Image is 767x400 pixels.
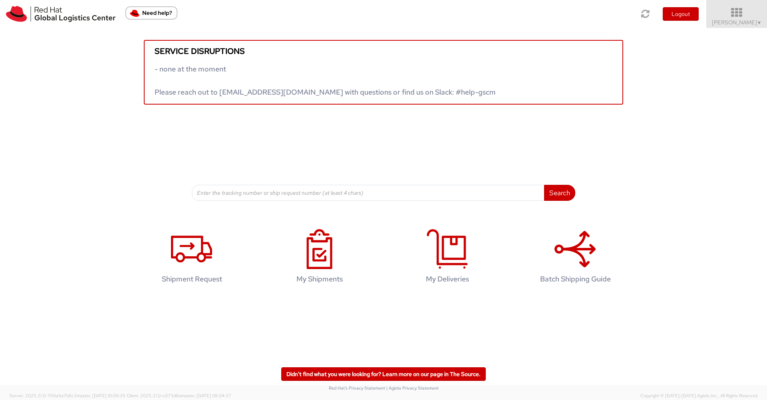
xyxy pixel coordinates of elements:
a: Red Hat's Privacy Statement [329,385,385,391]
a: My Deliveries [387,221,507,295]
a: Shipment Request [132,221,252,295]
a: My Shipments [260,221,380,295]
h4: Batch Shipping Guide [524,275,627,283]
a: Didn't find what you were looking for? Learn more on our page in The Source. [281,367,486,381]
input: Enter the tracking number or ship request number (at least 4 chars) [192,185,544,201]
span: [PERSON_NAME] [712,19,762,26]
span: Copyright © [DATE]-[DATE] Agistix Inc., All Rights Reserved [640,393,757,399]
h4: Shipment Request [140,275,243,283]
a: Service disruptions - none at the moment Please reach out to [EMAIL_ADDRESS][DOMAIN_NAME] with qu... [144,40,623,105]
button: Logout [663,7,699,21]
a: | Agistix Privacy Statement [386,385,439,391]
button: Need help? [125,6,177,20]
h4: My Shipments [268,275,371,283]
span: Client: 2025.21.0-c073d8a [127,393,231,398]
span: - none at the moment Please reach out to [EMAIL_ADDRESS][DOMAIN_NAME] with questions or find us o... [155,64,496,97]
span: master, [DATE] 10:09:35 [77,393,125,398]
span: ▼ [757,20,762,26]
img: rh-logistics-00dfa346123c4ec078e1.svg [6,6,115,22]
h4: My Deliveries [396,275,499,283]
h5: Service disruptions [155,47,612,55]
a: Batch Shipping Guide [515,221,635,295]
button: Search [544,185,575,201]
span: master, [DATE] 08:04:37 [181,393,231,398]
span: Server: 2025.21.0-769a9a7b8c3 [10,393,125,398]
